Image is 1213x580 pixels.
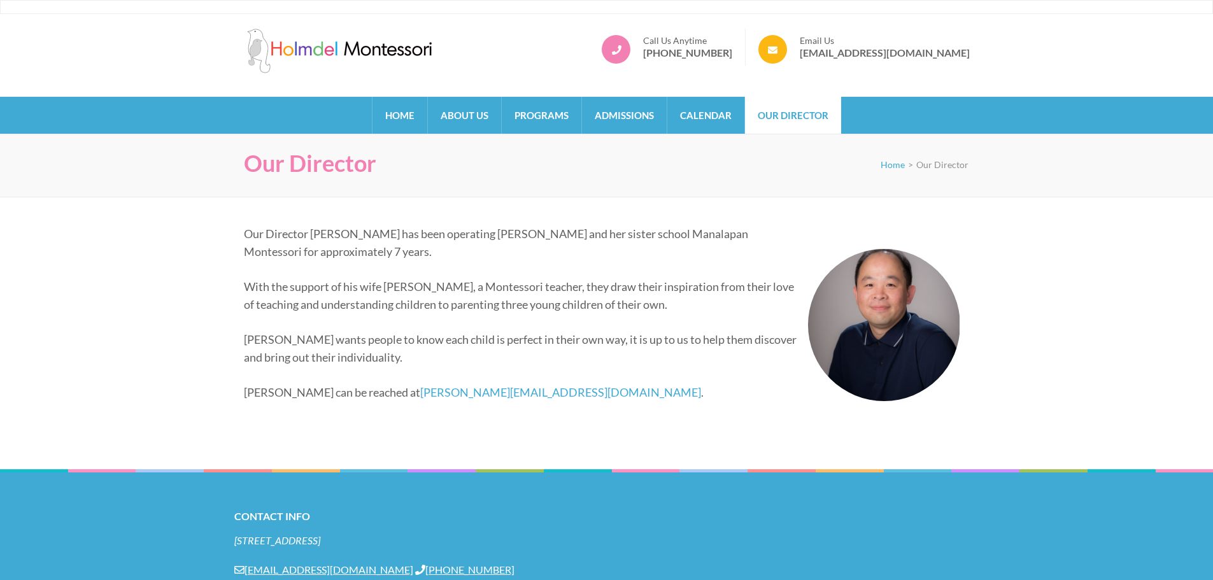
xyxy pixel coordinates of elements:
[745,97,841,134] a: Our Director
[244,150,376,177] h1: Our Director
[881,159,905,170] a: Home
[234,563,413,576] a: [EMAIL_ADDRESS][DOMAIN_NAME]
[372,97,427,134] a: Home
[244,225,960,260] p: Our Director [PERSON_NAME] has been operating [PERSON_NAME] and her sister school Manalapan Monte...
[428,97,501,134] a: About Us
[234,507,979,525] h2: Contact Info
[502,97,581,134] a: Programs
[420,385,701,399] a: [PERSON_NAME][EMAIL_ADDRESS][DOMAIN_NAME]
[582,97,667,134] a: Admissions
[244,29,435,73] img: Holmdel Montessori School
[244,383,960,401] p: [PERSON_NAME] can be reached at .
[643,46,732,59] a: [PHONE_NUMBER]
[643,35,732,46] span: Call Us Anytime
[800,35,970,46] span: Email Us
[234,534,979,548] address: [STREET_ADDRESS]
[244,278,960,313] p: With the support of his wife [PERSON_NAME], a Montessori teacher, they draw their inspiration fro...
[667,97,744,134] a: Calendar
[415,563,514,576] a: [PHONE_NUMBER]
[800,46,970,59] a: [EMAIL_ADDRESS][DOMAIN_NAME]
[244,330,960,366] p: [PERSON_NAME] wants people to know each child is perfect in their own way, it is up to us to help...
[908,159,913,170] span: >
